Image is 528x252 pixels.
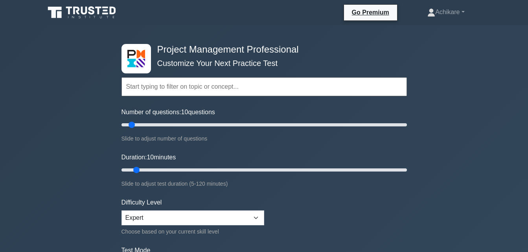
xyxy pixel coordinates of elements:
[408,4,483,20] a: Achikare
[147,154,154,161] span: 10
[121,227,264,236] div: Choose based on your current skill level
[121,179,407,188] div: Slide to adjust test duration (5-120 minutes)
[181,109,188,115] span: 10
[121,198,162,207] label: Difficulty Level
[347,7,394,17] a: Go Premium
[154,44,368,55] h4: Project Management Professional
[121,108,215,117] label: Number of questions: questions
[121,134,407,143] div: Slide to adjust number of questions
[121,153,176,162] label: Duration: minutes
[121,77,407,96] input: Start typing to filter on topic or concept...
